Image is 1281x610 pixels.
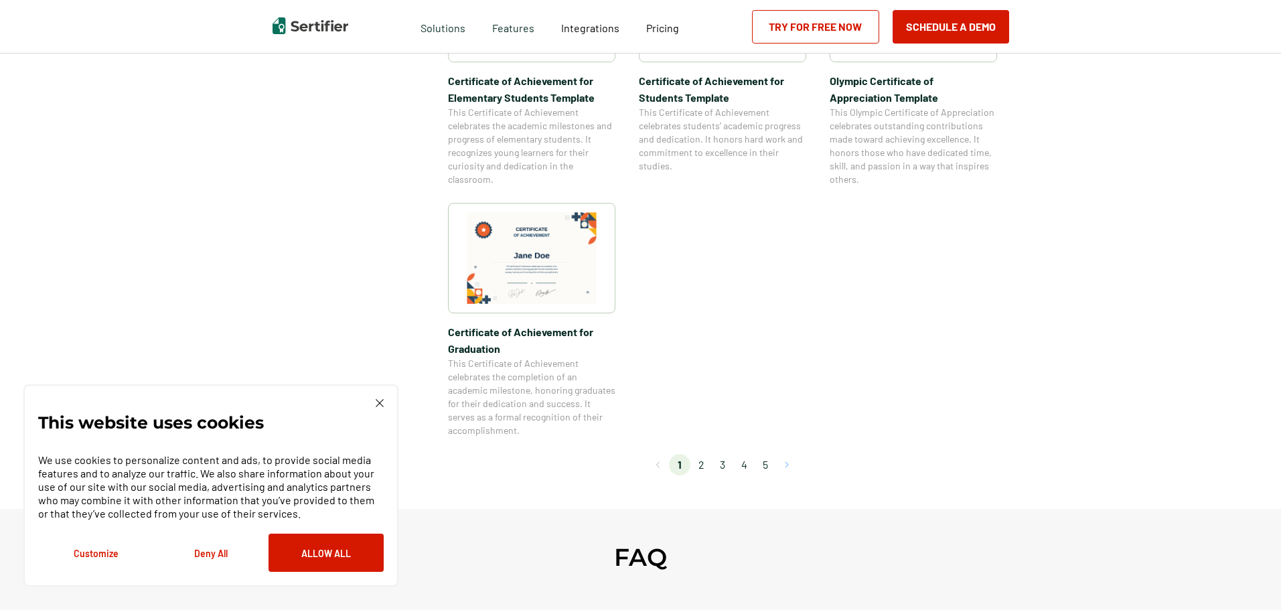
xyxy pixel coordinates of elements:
span: Certificate of Achievement for Elementary Students Template [448,72,615,106]
img: Certificate of Achievement for Graduation [467,212,597,304]
span: This Certificate of Achievement celebrates students’ academic progress and dedication. It honors ... [639,106,806,173]
h2: FAQ [614,542,667,572]
span: This Certificate of Achievement celebrates the academic milestones and progress of elementary stu... [448,106,615,186]
img: Sertifier | Digital Credentialing Platform [273,17,348,34]
a: Try for Free Now [752,10,879,44]
li: page 1 [669,454,690,475]
p: This website uses cookies [38,416,264,429]
button: Schedule a Demo [893,10,1009,44]
button: Customize [38,534,153,572]
span: Certificate of Achievement for Graduation [448,323,615,357]
p: We use cookies to personalize content and ads, to provide social media features and to analyze ou... [38,453,384,520]
button: Allow All [269,534,384,572]
span: Solutions [421,18,465,35]
img: Cookie Popup Close [376,399,384,407]
span: Olympic Certificate of Appreciation​ Template [830,72,997,106]
li: page 2 [690,454,712,475]
span: Pricing [646,21,679,34]
span: This Olympic Certificate of Appreciation celebrates outstanding contributions made toward achievi... [830,106,997,186]
span: This Certificate of Achievement celebrates the completion of an academic milestone, honoring grad... [448,357,615,437]
iframe: Chat Widget [1214,546,1281,610]
button: Go to previous page [648,454,669,475]
span: Integrations [561,21,619,34]
button: Go to next page [776,454,798,475]
button: Deny All [153,534,269,572]
span: Features [492,18,534,35]
a: Certificate of Achievement for GraduationCertificate of Achievement for GraduationThis Certificat... [448,203,615,437]
span: Certificate of Achievement for Students Template [639,72,806,106]
li: page 5 [755,454,776,475]
li: page 4 [733,454,755,475]
a: Pricing [646,18,679,35]
a: Integrations [561,18,619,35]
li: page 3 [712,454,733,475]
